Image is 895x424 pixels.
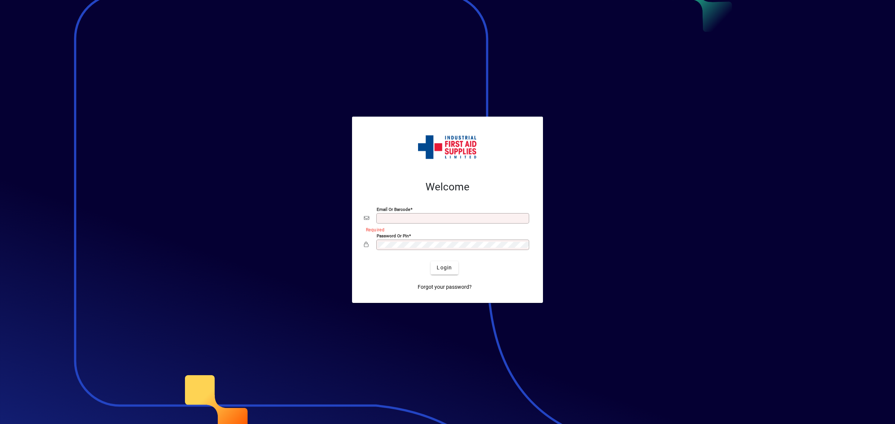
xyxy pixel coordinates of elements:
mat-label: Password or Pin [377,233,409,238]
span: Login [437,264,452,272]
button: Login [431,261,458,275]
mat-label: Email or Barcode [377,206,410,212]
a: Forgot your password? [415,281,475,294]
h2: Welcome [364,181,531,193]
mat-error: Required [366,225,525,233]
span: Forgot your password? [418,283,472,291]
